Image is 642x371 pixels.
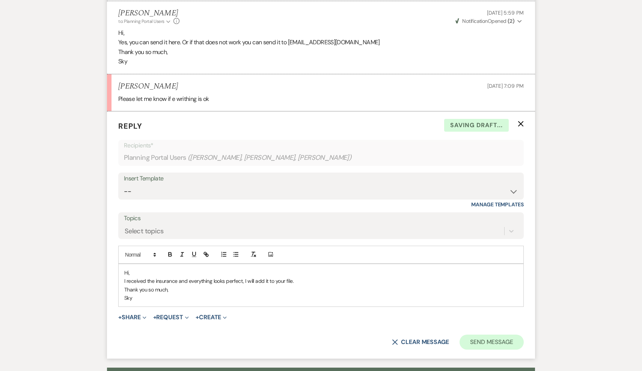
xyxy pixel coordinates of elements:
[118,94,524,104] div: Please let me know if e writhing is ok
[118,314,122,320] span: +
[118,28,524,38] p: Hi,
[124,269,518,277] p: Hi,
[196,314,199,320] span: +
[471,201,524,208] a: Manage Templates
[392,339,449,345] button: Clear message
[118,121,142,131] span: Reply
[118,18,164,24] span: to: Planning Portal Users
[118,18,172,25] button: to: Planning Portal Users
[444,119,509,132] span: Saving draft...
[487,9,524,16] span: [DATE] 5:59 PM
[118,9,179,18] h5: [PERSON_NAME]
[124,213,518,224] label: Topics
[124,173,518,184] div: Insert Template
[118,57,524,66] p: Sky
[124,277,518,285] p: I received the insurance and everything looks perfect, I will add it to your file.
[460,335,524,350] button: Send Message
[124,285,518,294] p: Thank you so much,
[118,82,178,91] h5: [PERSON_NAME]
[118,47,524,57] p: Thank you so much,
[487,83,524,89] span: [DATE] 7:09 PM
[118,38,524,47] p: Yes, you can send it here. Or if that does not work you can send it to [EMAIL_ADDRESS][DOMAIN_NAME]
[188,153,352,163] span: ( [PERSON_NAME], [PERSON_NAME], [PERSON_NAME] )
[153,314,189,320] button: Request
[508,18,514,24] strong: ( 2 )
[153,314,157,320] span: +
[462,18,487,24] span: Notification
[124,150,518,165] div: Planning Portal Users
[118,314,146,320] button: Share
[454,17,524,25] button: NotificationOpened (2)
[125,226,164,236] div: Select topics
[124,141,518,150] p: Recipients*
[196,314,227,320] button: Create
[124,294,518,302] p: Sky
[455,18,514,24] span: Opened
